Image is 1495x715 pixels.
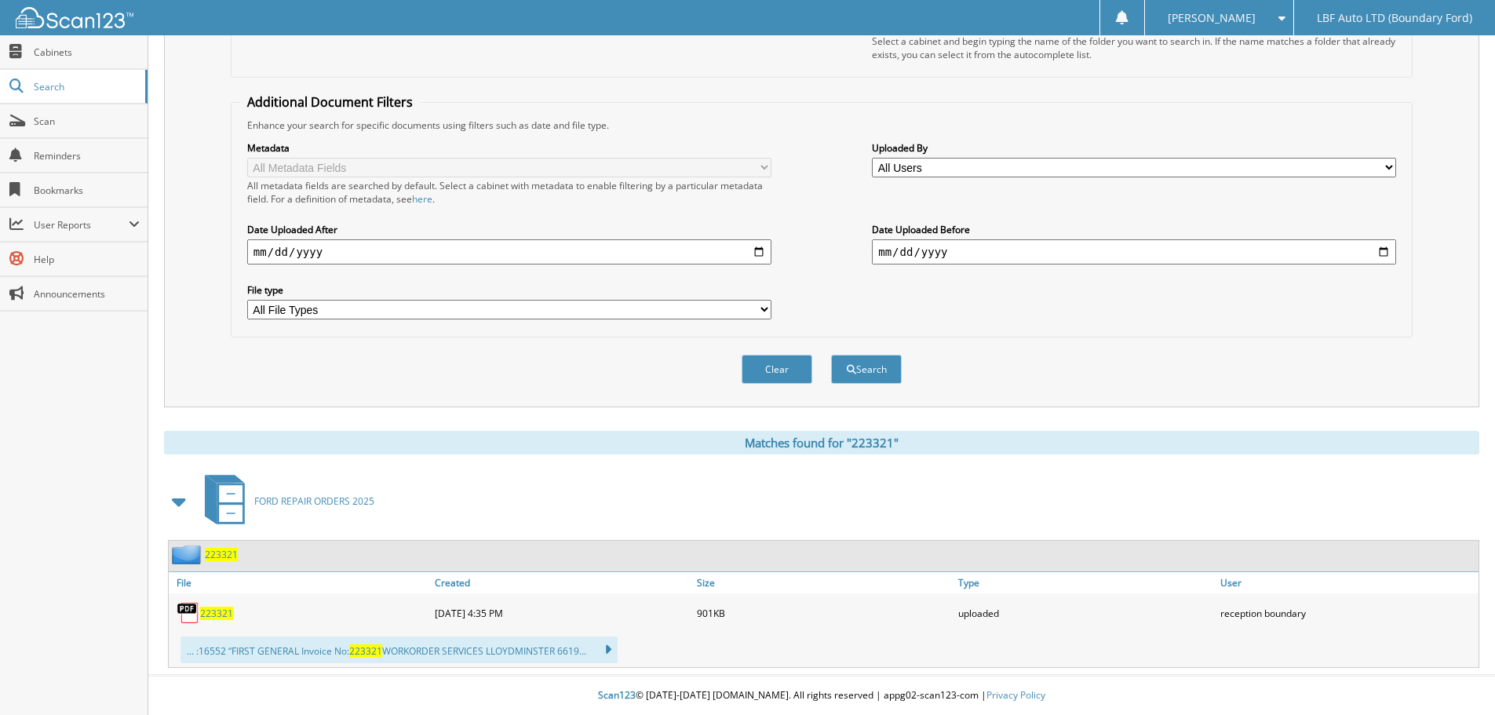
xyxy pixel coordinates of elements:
div: © [DATE]-[DATE] [DOMAIN_NAME]. All rights reserved | appg02-scan123-com | [148,677,1495,715]
div: Select a cabinet and begin typing the name of the folder you want to search in. If the name match... [872,35,1396,61]
legend: Additional Document Filters [239,93,421,111]
span: Reminders [34,149,140,162]
label: Date Uploaded Before [872,223,1396,236]
a: Created [431,572,693,593]
input: start [247,239,771,264]
iframe: Chat Widget [1417,640,1495,715]
button: Search [831,355,902,384]
input: end [872,239,1396,264]
span: User Reports [34,218,129,232]
a: User [1216,572,1479,593]
a: here [412,192,432,206]
span: Bookmarks [34,184,140,197]
label: Date Uploaded After [247,223,771,236]
span: FORD REPAIR ORDERS 2025 [254,494,374,508]
label: Metadata [247,141,771,155]
span: Scan [34,115,140,128]
label: File type [247,283,771,297]
div: All metadata fields are searched by default. Select a cabinet with metadata to enable filtering b... [247,179,771,206]
div: 901KB [693,597,955,629]
a: Type [954,572,1216,593]
a: FORD REPAIR ORDERS 2025 [195,470,374,532]
label: Uploaded By [872,141,1396,155]
span: Cabinets [34,46,140,59]
span: Search [34,80,137,93]
a: 223321 [200,607,233,620]
div: ... :16552 “FIRST GENERAL Invoice No: WORKORDER SERVICES LLOYDMINSTER 6619... [180,637,618,663]
a: File [169,572,431,593]
a: 223321 [205,548,238,561]
span: LBF Auto LTD (Boundary Ford) [1317,13,1472,23]
span: Announcements [34,287,140,301]
span: Scan123 [598,688,636,702]
span: 223321 [349,644,382,658]
span: Help [34,253,140,266]
a: Size [693,572,955,593]
div: [DATE] 4:35 PM [431,597,693,629]
button: Clear [742,355,812,384]
div: Enhance your search for specific documents using filters such as date and file type. [239,119,1404,132]
div: uploaded [954,597,1216,629]
img: scan123-logo-white.svg [16,7,133,28]
div: reception boundary [1216,597,1479,629]
img: folder2.png [172,545,205,564]
span: [PERSON_NAME] [1168,13,1256,23]
img: PDF.png [177,601,200,625]
a: Privacy Policy [986,688,1045,702]
div: Matches found for "223321" [164,431,1479,454]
